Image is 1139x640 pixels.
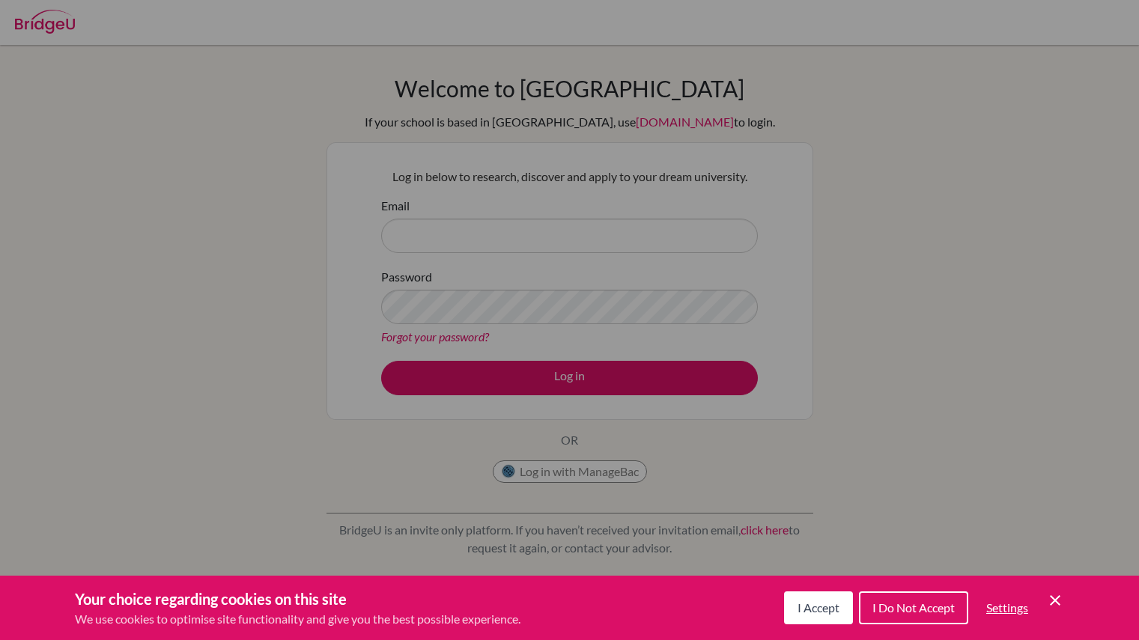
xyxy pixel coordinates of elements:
[75,588,520,610] h3: Your choice regarding cookies on this site
[974,593,1040,623] button: Settings
[859,591,968,624] button: I Do Not Accept
[872,600,955,615] span: I Do Not Accept
[1046,591,1064,609] button: Save and close
[784,591,853,624] button: I Accept
[75,610,520,628] p: We use cookies to optimise site functionality and give you the best possible experience.
[798,600,839,615] span: I Accept
[986,600,1028,615] span: Settings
